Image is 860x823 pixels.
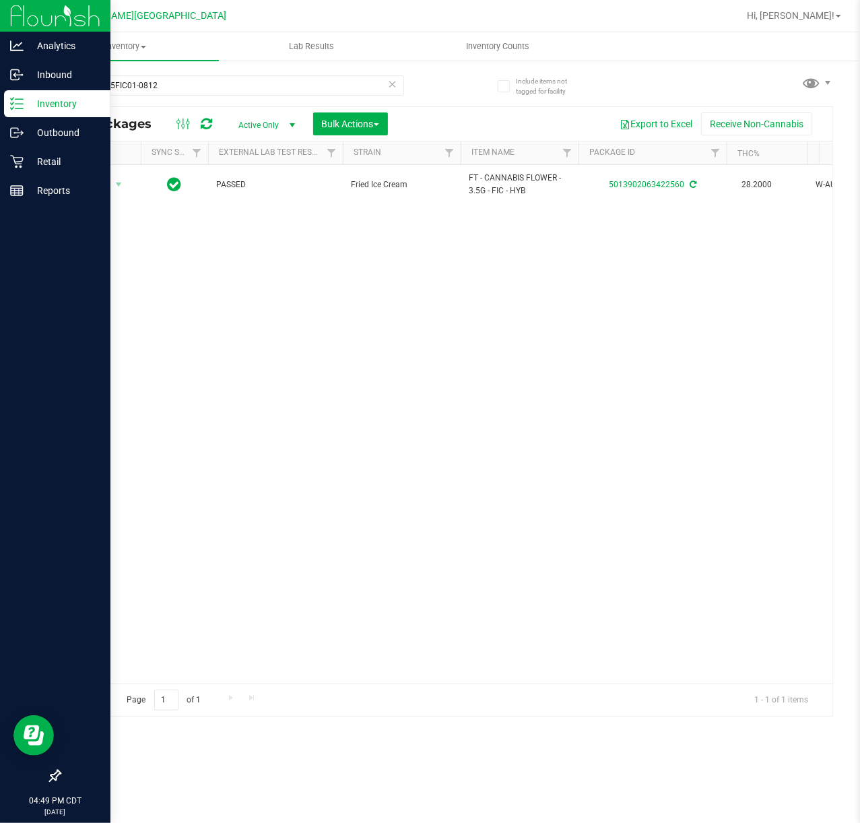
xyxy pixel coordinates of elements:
[704,141,727,164] a: Filter
[110,175,127,194] span: select
[609,180,684,189] a: 5013902063422560
[24,67,104,83] p: Inbound
[322,119,379,129] span: Bulk Actions
[10,97,24,110] inline-svg: Inventory
[24,183,104,199] p: Reports
[313,112,388,135] button: Bulk Actions
[737,149,760,158] a: THC%
[152,147,203,157] a: Sync Status
[10,155,24,168] inline-svg: Retail
[448,40,548,53] span: Inventory Counts
[216,178,335,191] span: PASSED
[59,75,404,96] input: Search Package ID, Item Name, SKU, Lot or Part Number...
[6,807,104,817] p: [DATE]
[469,172,570,197] span: FT - CANNABIS FLOWER - 3.5G - FIC - HYB
[168,175,182,194] span: In Sync
[321,141,343,164] a: Filter
[6,795,104,807] p: 04:49 PM CDT
[516,76,583,96] span: Include items not tagged for facility
[471,147,515,157] a: Item Name
[24,125,104,141] p: Outbound
[70,117,165,131] span: All Packages
[48,10,226,22] span: Ft [PERSON_NAME][GEOGRAPHIC_DATA]
[405,32,591,61] a: Inventory Counts
[10,68,24,81] inline-svg: Inbound
[556,141,578,164] a: Filter
[24,96,104,112] p: Inventory
[747,10,834,21] span: Hi, [PERSON_NAME]!
[735,175,779,195] span: 28.2000
[743,690,819,710] span: 1 - 1 of 1 items
[115,690,212,711] span: Page of 1
[10,184,24,197] inline-svg: Reports
[10,39,24,53] inline-svg: Analytics
[32,32,219,61] a: Inventory
[589,147,635,157] a: Package ID
[438,141,461,164] a: Filter
[24,154,104,170] p: Retail
[24,38,104,54] p: Analytics
[219,32,405,61] a: Lab Results
[186,141,208,164] a: Filter
[388,75,397,93] span: Clear
[154,690,178,711] input: 1
[611,112,701,135] button: Export to Excel
[271,40,352,53] span: Lab Results
[219,147,325,157] a: External Lab Test Result
[32,40,219,53] span: Inventory
[351,178,453,191] span: Fried Ice Cream
[701,112,812,135] button: Receive Non-Cannabis
[688,180,696,189] span: Sync from Compliance System
[354,147,381,157] a: Strain
[13,715,54,756] iframe: Resource center
[10,126,24,139] inline-svg: Outbound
